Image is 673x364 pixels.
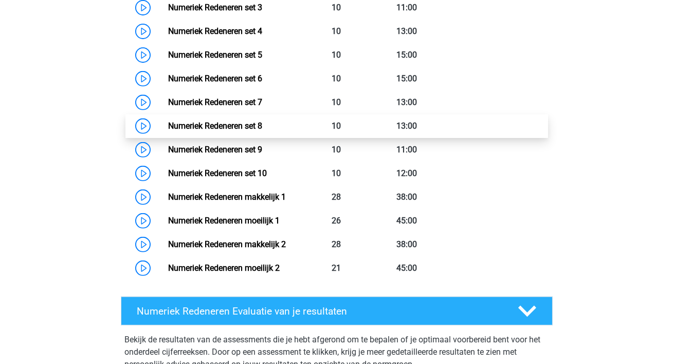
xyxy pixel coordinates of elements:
a: Numeriek Redeneren set 7 [168,97,262,107]
h4: Numeriek Redeneren Evaluatie van je resultaten [137,305,502,317]
a: Numeriek Redeneren set 4 [168,26,262,36]
a: Numeriek Redeneren moeilijk 1 [168,216,280,226]
a: Numeriek Redeneren set 10 [168,168,267,178]
a: Numeriek Redeneren moeilijk 2 [168,263,280,273]
a: Numeriek Redeneren set 9 [168,145,262,154]
a: Numeriek Redeneren makkelijk 1 [168,192,286,202]
a: Numeriek Redeneren set 5 [168,50,262,60]
a: Numeriek Redeneren makkelijk 2 [168,239,286,249]
a: Numeriek Redeneren Evaluatie van je resultaten [117,297,557,325]
a: Numeriek Redeneren set 3 [168,3,262,12]
a: Numeriek Redeneren set 6 [168,74,262,83]
a: Numeriek Redeneren set 8 [168,121,262,131]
